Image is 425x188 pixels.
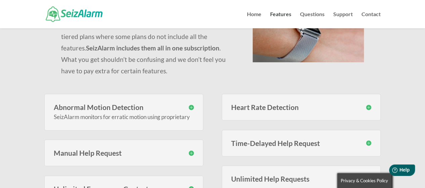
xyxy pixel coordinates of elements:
[231,104,371,111] h3: Heart Rate Detection
[86,44,219,52] strong: SeizAlarm includes them all in one subscription
[362,12,381,28] a: Contact
[54,149,194,156] h3: Manual Help Request
[231,140,371,147] h3: Time-Delayed Help Request
[54,104,194,111] h3: Abnormal Motion Detection
[365,162,418,181] iframe: Help widget launcher
[333,12,353,28] a: Support
[270,12,291,28] a: Features
[231,175,371,182] h3: Unlimited Help Requests
[341,178,388,183] span: Privacy & Cookies Policy
[247,12,261,28] a: Home
[300,12,325,28] a: Questions
[54,112,194,149] p: SeizAlarm monitors for erratic motion using proprietary algorithms that have been tested thorough...
[46,6,102,22] img: SeizAlarm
